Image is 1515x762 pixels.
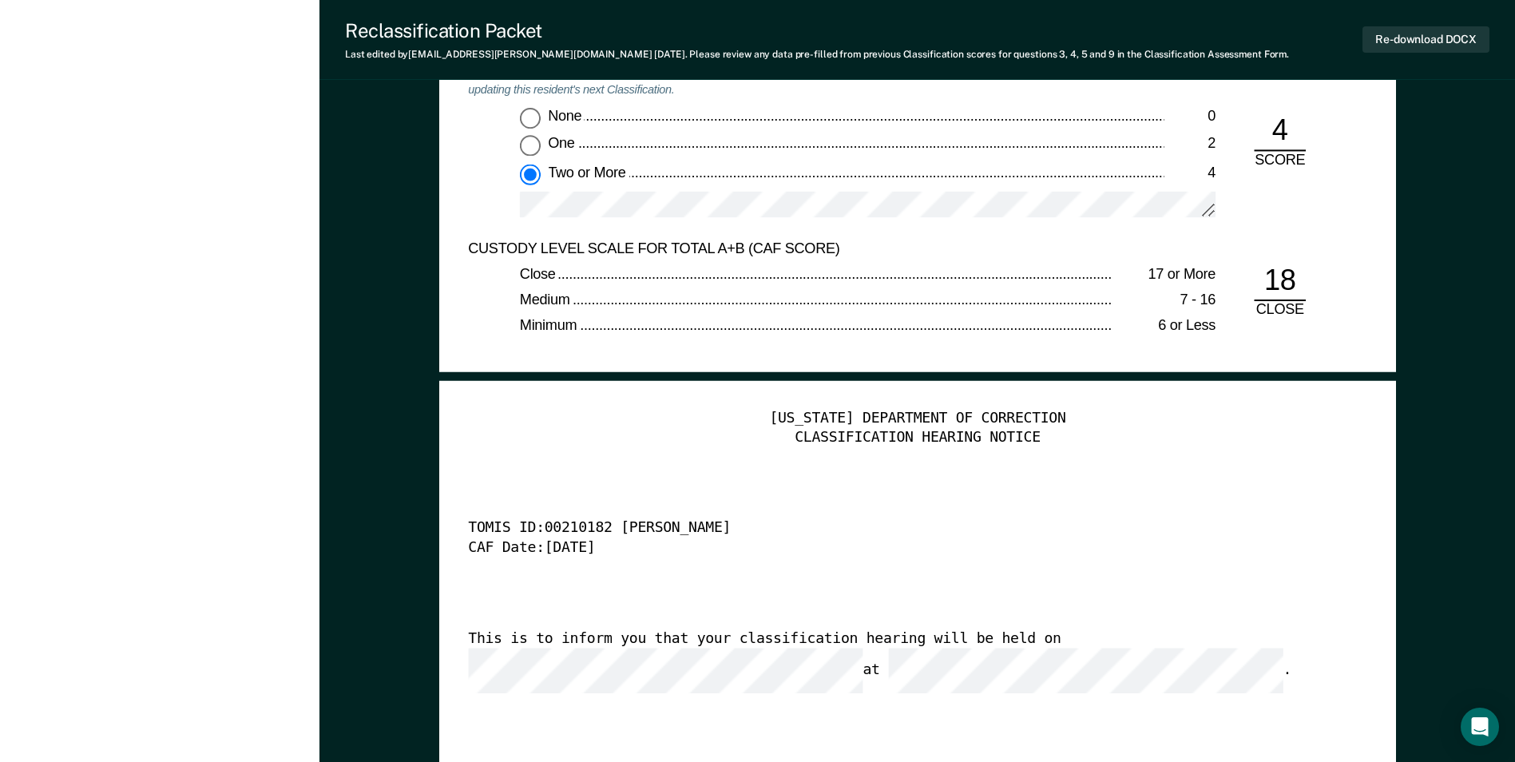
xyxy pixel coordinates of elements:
input: One2 [520,136,541,157]
span: [DATE] [654,49,684,60]
div: 4 [1254,113,1306,152]
span: One [548,136,577,152]
div: CLASSIFICATION HEARING NOTICE [468,428,1366,447]
span: Close [520,266,558,282]
div: 18 [1254,263,1306,302]
div: CAF Date: [DATE] [468,538,1322,558]
div: 0 [1164,108,1216,127]
button: Re-download DOCX [1362,26,1489,53]
input: Two or More4 [520,164,541,185]
div: TOMIS ID: 00210182 [PERSON_NAME] [468,520,1322,539]
div: 7 - 16 [1112,292,1216,311]
span: None [548,108,585,124]
div: Last edited by [EMAIL_ADDRESS][PERSON_NAME][DOMAIN_NAME] . Please review any data pre-filled from... [345,49,1289,60]
div: 4 [1164,164,1216,183]
div: SCORE [1241,152,1319,171]
span: Minimum [520,318,580,334]
input: None0 [520,108,541,129]
div: [US_STATE] DEPARTMENT OF CORRECTION [468,410,1366,429]
span: Two or More [548,164,629,180]
div: CLOSE [1241,302,1319,321]
span: Medium [520,292,573,308]
div: Open Intercom Messenger [1461,708,1499,746]
div: 6 or Less [1112,318,1216,337]
div: This is to inform you that your classification hearing will be held on at . [468,630,1322,693]
div: 2 [1164,136,1216,155]
div: Reclassification Packet [345,19,1289,42]
div: CUSTODY LEVEL SCALE FOR TOTAL A+B (CAF SCORE) [468,240,1164,259]
div: 17 or More [1112,266,1216,285]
